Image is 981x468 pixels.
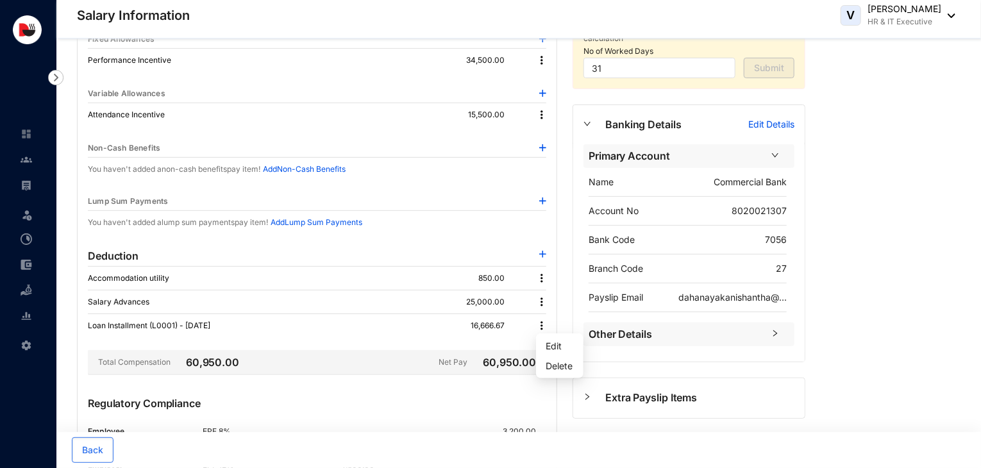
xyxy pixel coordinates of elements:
[263,163,346,176] p: Add Non-Cash Benefits
[546,339,573,353] span: Edit
[732,205,787,216] span: 8020021307
[203,425,289,438] p: EPF 8%
[10,147,41,172] li: Contacts
[478,272,525,285] p: 850.00
[466,296,525,308] p: 25,000.00
[748,118,794,131] p: Edit Details
[88,195,168,208] p: Lump Sum Payments
[744,58,794,78] button: Submit
[471,319,525,332] p: 16,666.67
[72,437,113,463] button: Back
[539,144,546,151] img: plus-blue.82faced185f92b6205e0ad2e478a7993.svg
[10,172,41,198] li: Payroll
[82,444,103,456] span: Back
[173,355,239,370] p: 60,950.00
[21,154,32,165] img: people-unselected.118708e94b43a90eceab.svg
[868,15,941,28] p: HR & IT Executive
[605,390,794,406] span: Extra Payslip Items
[88,355,171,370] p: Total Compensation
[21,233,32,245] img: time-attendance-unselected.8aad090b53826881fffb.svg
[941,13,955,18] img: dropdown-black.8e83cc76930a90b1a4fdb6d089b7bf3a.svg
[21,128,32,140] img: home-unselected.a29eae3204392db15eaf.svg
[21,285,32,296] img: loan-unselected.d74d20a04637f2d15ab5.svg
[771,330,779,337] span: right
[88,216,268,229] p: You haven't added a lump sum payments pay item!
[714,176,787,187] span: Commercial Bank
[539,197,546,205] img: plus-blue.82faced185f92b6205e0ad2e478a7993.svg
[88,272,182,285] p: Accommodation utility
[539,35,546,42] img: plus-blue.82faced185f92b6205e0ad2e478a7993.svg
[88,108,178,121] p: Attendance Incentive
[535,272,548,285] img: more.27664ee4a8faa814348e188645a3c1fc.svg
[88,163,260,176] p: You haven't added a non-cash benefits pay item!
[539,251,546,258] img: plus-blue.82faced185f92b6205e0ad2e478a7993.svg
[589,205,639,217] p: Account No
[88,319,223,332] p: Loan Installment (L0001) - [DATE]
[271,216,362,229] p: Add Lump Sum Payments
[583,45,794,58] p: No of Worked Days
[13,15,42,44] img: logo
[589,326,764,342] span: Other Details
[535,108,548,121] img: more.27664ee4a8faa814348e188645a3c1fc.svg
[88,33,155,46] p: Fixed Allowances
[765,234,787,245] span: 7056
[503,425,546,438] p: 3,200.00
[439,355,478,370] p: Net Pay
[10,121,41,147] li: Home
[480,355,536,370] p: 60,950.00
[88,248,138,263] p: Deduction
[535,54,548,67] img: more.27664ee4a8faa814348e188645a3c1fc.svg
[589,262,643,275] p: Branch Code
[847,10,855,21] span: V
[10,226,41,252] li: Time Attendance
[678,292,787,303] span: dahanayakanishantha@...
[21,180,32,191] img: payroll-unselected.b590312f920e76f0c668.svg
[466,54,525,67] p: 34,500.00
[771,151,779,159] span: right
[88,87,165,100] p: Variable Allowances
[10,303,41,329] li: Reports
[535,296,548,308] img: more.27664ee4a8faa814348e188645a3c1fc.svg
[589,176,614,188] p: Name
[88,142,160,155] p: Non-Cash Benefits
[77,6,190,24] p: Salary Information
[48,70,63,85] img: nav-icon-right.af6afadce00d159da59955279c43614e.svg
[88,54,184,67] p: Performance Incentive
[21,259,32,271] img: expense-unselected.2edcf0507c847f3e9e96.svg
[539,90,546,97] img: plus-blue.82faced185f92b6205e0ad2e478a7993.svg
[868,3,941,15] p: [PERSON_NAME]
[88,296,162,308] p: Salary Advances
[88,396,546,425] p: Regulatory Compliance
[605,117,748,133] span: Banking Details
[589,291,643,304] p: Payslip Email
[535,319,548,332] img: more.27664ee4a8faa814348e188645a3c1fc.svg
[589,148,764,164] span: Primary Account
[546,360,573,372] p: Delete
[583,58,735,78] input: Enter no of worked days
[88,425,203,438] p: Employee
[21,208,33,221] img: leave-unselected.2934df6273408c3f84d9.svg
[10,278,41,303] li: Loan
[10,252,41,278] li: Expenses
[21,340,32,351] img: settings-unselected.1febfda315e6e19643a1.svg
[468,108,525,121] p: 15,500.00
[21,310,32,322] img: report-unselected.e6a6b4230fc7da01f883.svg
[776,263,787,274] span: 27
[589,233,635,246] p: Bank Code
